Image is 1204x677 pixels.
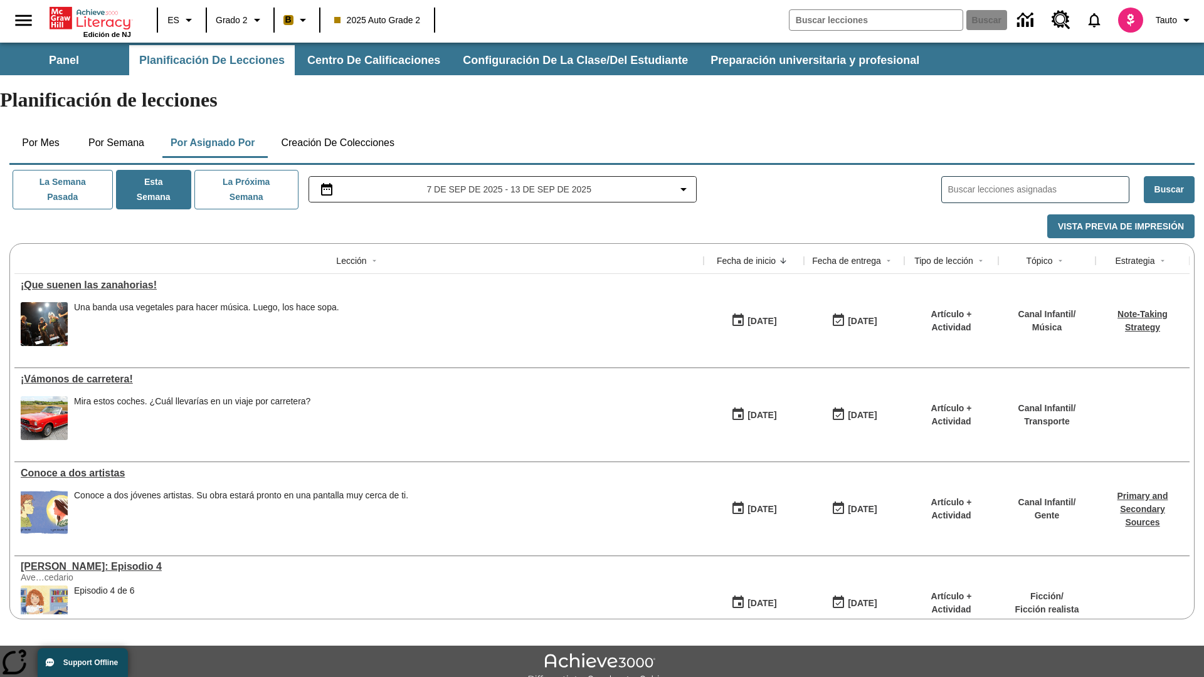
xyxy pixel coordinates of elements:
[727,591,781,615] button: 09/07/25: Primer día en que estuvo disponible la lección
[881,253,896,268] button: Sort
[848,596,877,611] div: [DATE]
[74,490,408,534] div: Conoce a dos jóvenes artistas. Su obra estará pronto en una pantalla muy cerca de ti.
[336,255,366,267] div: Lección
[334,14,421,27] span: 2025 Auto Grade 2
[1044,3,1078,37] a: Centro de recursos, Se abrirá en una pestaña nueva.
[74,490,408,501] div: Conoce a dos jóvenes artistas. Su obra estará pronto en una pantalla muy cerca de ti.
[161,128,265,158] button: Por asignado por
[426,183,591,196] span: 7 de sep de 2025 - 13 de sep de 2025
[1155,253,1170,268] button: Sort
[827,591,881,615] button: 09/07/25: Último día en que podrá accederse la lección
[297,45,450,75] button: Centro de calificaciones
[676,182,691,197] svg: Collapse Date Range Filter
[700,45,929,75] button: Preparación universitaria y profesional
[74,302,339,346] div: Una banda usa vegetales para hacer música. Luego, los hace sopa.
[21,280,697,291] div: ¡Que suenen las zanahorias!
[1015,603,1079,616] p: Ficción realista
[9,128,72,158] button: Por mes
[211,9,270,31] button: Grado: Grado 2, Elige un grado
[5,2,42,39] button: Abrir el menú lateral
[74,396,310,440] span: Mira estos coches. ¿Cuál llevarías en un viaje por carretera?
[1117,309,1168,332] a: Note-Taking Strategy
[1151,9,1199,31] button: Perfil/Configuración
[727,309,781,333] button: 09/07/25: Primer día en que estuvo disponible la lección
[21,572,209,582] div: Ave…cedario
[1053,253,1068,268] button: Sort
[1078,4,1111,36] a: Notificaciones
[1144,176,1195,203] button: Buscar
[74,585,135,596] div: Episodio 4 de 6
[1018,415,1076,428] p: Transporte
[21,374,697,385] div: ¡Vámonos de carretera!
[1156,14,1177,27] span: Tauto
[1018,402,1076,415] p: Canal Infantil /
[1047,214,1195,239] button: Vista previa de impresión
[827,403,881,427] button: 09/07/25: Último día en que podrá accederse la lección
[21,374,697,385] a: ¡Vámonos de carretera!, Lecciones
[1018,496,1076,509] p: Canal Infantil /
[911,308,992,334] p: Artículo + Actividad
[21,585,68,629] img: Elena está sentada en la mesa de clase, poniendo pegamento en un trozo de papel. Encima de la mes...
[914,255,973,267] div: Tipo de lección
[948,181,1129,199] input: Buscar lecciones asignadas
[727,403,781,427] button: 09/07/25: Primer día en que estuvo disponible la lección
[827,497,881,521] button: 09/07/25: Último día en que podrá accederse la lección
[74,302,339,313] div: Una banda usa vegetales para hacer música. Luego, los hace sopa.
[1010,3,1044,38] a: Centro de información
[1,45,127,75] button: Panel
[21,280,697,291] a: ¡Que suenen las zanahorias!, Lecciones
[50,4,131,38] div: Portada
[21,468,697,479] a: Conoce a dos artistas, Lecciones
[314,182,691,197] button: Seleccione el intervalo de fechas opción del menú
[21,561,697,572] a: Elena Menope: Episodio 4, Lecciones
[116,170,191,209] button: Esta semana
[216,14,248,27] span: Grado 2
[747,407,776,423] div: [DATE]
[812,255,881,267] div: Fecha de entrega
[973,253,988,268] button: Sort
[50,6,131,31] a: Portada
[1111,4,1151,36] button: Escoja un nuevo avatar
[74,396,310,407] div: Mira estos coches. ¿Cuál llevarías en un viaje por carretera?
[63,658,118,667] span: Support Offline
[789,10,963,30] input: Buscar campo
[21,468,697,479] div: Conoce a dos artistas
[848,501,877,517] div: [DATE]
[367,253,382,268] button: Sort
[78,128,154,158] button: Por semana
[1117,491,1168,527] a: Primary and Secondary Sources
[717,255,776,267] div: Fecha de inicio
[167,14,179,27] span: ES
[21,396,68,440] img: Un auto Ford Mustang rojo descapotable estacionado en un suelo adoquinado delante de un campo
[453,45,698,75] button: Configuración de la clase/del estudiante
[83,31,131,38] span: Edición de NJ
[911,496,992,522] p: Artículo + Actividad
[129,45,295,75] button: Planificación de lecciones
[911,590,992,616] p: Artículo + Actividad
[747,596,776,611] div: [DATE]
[747,313,776,329] div: [DATE]
[1018,509,1076,522] p: Gente
[21,561,697,572] div: Elena Menope: Episodio 4
[747,501,776,517] div: [DATE]
[848,313,877,329] div: [DATE]
[911,402,992,428] p: Artículo + Actividad
[727,497,781,521] button: 09/07/25: Primer día en que estuvo disponible la lección
[194,170,298,209] button: La próxima semana
[21,490,68,534] img: Un autorretrato caricaturesco de Maya Halko y uno realista de Lyla Sowder-Yuson.
[1118,8,1143,33] img: avatar image
[13,170,113,209] button: La semana pasada
[1015,590,1079,603] p: Ficción /
[271,128,404,158] button: Creación de colecciones
[162,9,202,31] button: Lenguaje: ES, Selecciona un idioma
[776,253,791,268] button: Sort
[21,302,68,346] img: Un grupo de personas vestidas de negro toca música en un escenario.
[278,9,315,31] button: Boost El color de la clase es anaranjado claro. Cambiar el color de la clase.
[1026,255,1052,267] div: Tópico
[74,585,135,629] div: Episodio 4 de 6
[1018,308,1076,321] p: Canal Infantil /
[827,309,881,333] button: 09/07/25: Último día en que podrá accederse la lección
